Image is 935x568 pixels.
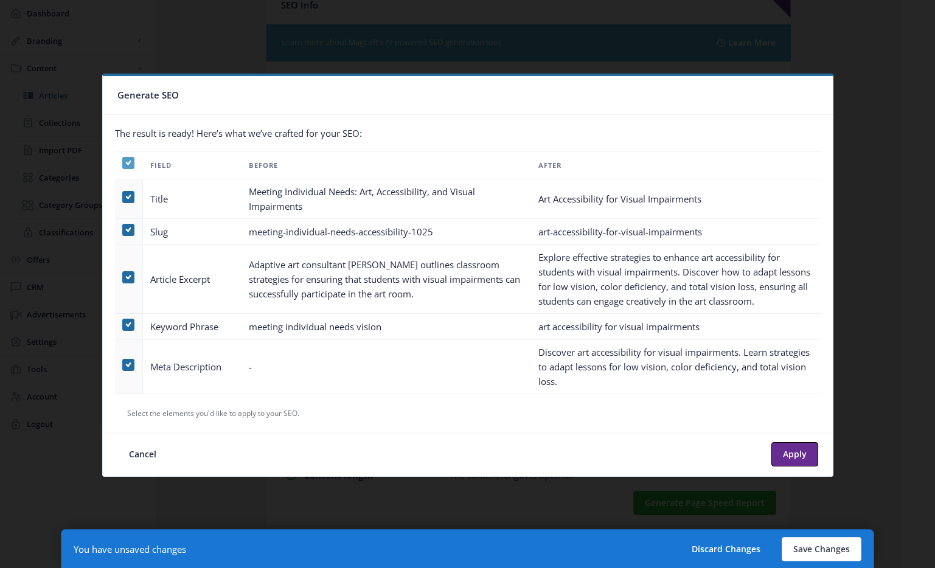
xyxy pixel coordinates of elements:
[143,179,242,219] td: Title
[143,219,242,245] td: Slug
[143,314,242,340] td: Keyword Phrase
[143,245,242,314] td: Article Excerpt
[531,314,821,340] td: art accessibility for visual impairments
[242,245,531,314] td: Adaptive art consultant [PERSON_NAME] outlines classroom strategies for ensuring that students wi...
[242,179,531,219] td: Meeting Individual Needs: Art, Accessibility, and Visual Impairments
[115,127,362,139] span: The result is ready! Here’s what we’ve crafted for your SEO:
[531,340,821,394] td: Discover art accessibility for visual impairments. Learn strategies to adapt lessons for low visi...
[680,537,772,561] button: Discard Changes
[143,340,242,394] td: Meta Description
[531,245,821,314] td: Explore effective strategies to enhance art accessibility for students with visual impairments. D...
[531,179,821,219] td: Art Accessibility for Visual Impairments
[117,442,168,466] button: Cancel
[242,151,531,179] th: Before
[143,151,242,179] th: Field
[771,442,818,466] button: Apply
[242,219,531,245] td: meeting-individual-needs-accessibility-1025
[74,543,186,555] div: You have unsaved changes
[782,537,861,561] button: Save Changes
[531,151,821,179] th: After
[531,219,821,245] td: art-accessibility-for-visual-impairments
[242,314,531,340] td: meeting individual needs vision
[127,408,299,418] span: Select the elements you'd like to apply to your SEO.
[242,340,531,394] td: -
[117,86,179,105] span: Generate SEO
